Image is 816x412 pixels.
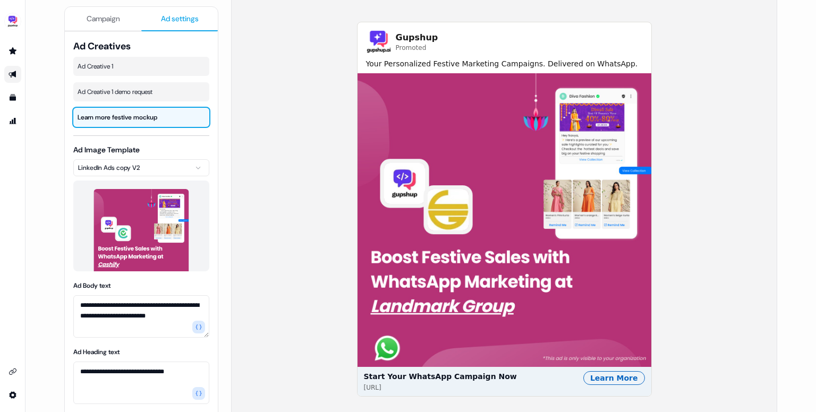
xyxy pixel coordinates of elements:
span: Start Your WhatsApp Campaign Now [364,371,517,382]
button: Start Your WhatsApp Campaign Now[URL]Learn More [358,73,651,396]
span: Ad Creative 1 demo request [78,87,205,97]
span: Ad settings [161,13,199,24]
a: Go to integrations [4,387,21,404]
div: Learn More [583,371,645,385]
label: Ad Body text [73,281,110,290]
a: Go to attribution [4,113,21,130]
span: Learn more festive mockup [78,112,205,123]
a: Go to outbound experience [4,66,21,83]
span: Ad Creatives [73,40,209,53]
a: Go to templates [4,89,21,106]
label: Ad Image Template [73,145,140,154]
span: Ad Creative 1 [78,61,205,72]
span: Campaign [87,13,120,24]
a: Go to integrations [4,363,21,380]
span: [URL] [364,384,381,392]
span: Your Personalized Festive Marketing Campaigns. Delivered on WhatsApp. [366,58,643,69]
a: Go to prospects [4,42,21,59]
span: Gupshup [396,31,438,44]
label: Ad Heading text [73,348,120,356]
span: Promoted [396,44,438,52]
